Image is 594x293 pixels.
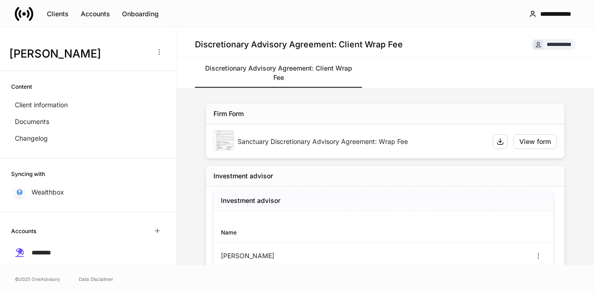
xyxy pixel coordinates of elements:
[32,188,64,197] p: Wealthbox
[15,275,60,283] span: © 2025 OneAdvisory
[11,82,32,91] h6: Content
[11,184,165,201] a: Wealthbox
[15,134,48,143] p: Changelog
[81,9,110,19] div: Accounts
[213,171,273,181] div: Investment advisor
[11,97,165,113] a: Client information
[15,100,68,110] p: Client information
[47,9,69,19] div: Clients
[195,39,403,50] h4: Discretionary Advisory Agreement: Client Wrap Fee
[79,275,113,283] a: Data Disclaimer
[11,130,165,147] a: Changelog
[116,7,165,21] button: Onboarding
[513,134,557,149] button: View form
[213,109,244,118] div: Firm Form
[195,58,362,88] a: Discretionary Advisory Agreement: Client Wrap Fee
[41,7,75,21] button: Clients
[75,7,116,21] button: Accounts
[221,251,383,260] div: [PERSON_NAME]
[11,169,45,178] h6: Syncing with
[221,228,383,237] div: Name
[11,113,165,130] a: Documents
[9,46,148,61] h3: [PERSON_NAME]
[15,117,49,126] p: Documents
[221,196,280,205] h5: Investment advisor
[122,9,159,19] div: Onboarding
[11,227,36,235] h6: Accounts
[238,137,485,146] div: Sanctuary Discretionary Advisory Agreement: Wrap Fee
[519,137,551,146] div: View form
